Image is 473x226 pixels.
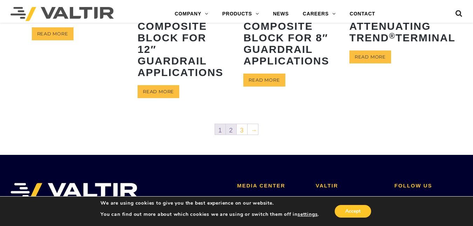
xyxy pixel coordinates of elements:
[138,85,179,98] a: Read more about “King MASH Composite Block for 12" Guardrail Applications”
[168,7,215,21] a: COMPANY
[100,200,319,206] p: We are using cookies to give you the best experience on our website.
[335,205,371,218] button: Accept
[100,211,319,218] p: You can find out more about which cookies we are using or switch them off in .
[237,124,247,135] a: 3
[243,74,285,87] a: Read more about “King MASH Composite Block for 8" Guardrail Applications”
[349,4,440,49] h2: MATT Median Attenuating TREND Terminal
[266,7,296,21] a: NEWS
[343,7,382,21] a: CONTACT
[394,183,462,189] h2: FOLLOW US
[349,50,391,63] a: Read more about “MATTTM Median Attenuating TREND® Terminal”
[11,183,138,200] img: VALTIR
[215,7,266,21] a: PRODUCTS
[32,123,441,137] nav: Product Pagination
[11,7,114,21] img: Valtir
[32,27,74,40] a: Read more about “HighwayGuard™ Barrier”
[226,124,236,135] a: 2
[215,124,225,135] span: 1
[389,32,396,40] sup: ®
[316,183,384,189] h2: VALTIR
[248,124,258,135] a: →
[243,4,334,72] h2: King MASH Composite Block for 8″ Guardrail Applications
[296,7,343,21] a: CAREERS
[138,4,228,83] h2: King MASH Composite Block for 12″ Guardrail Applications
[237,183,305,189] h2: MEDIA CENTER
[298,211,318,218] button: settings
